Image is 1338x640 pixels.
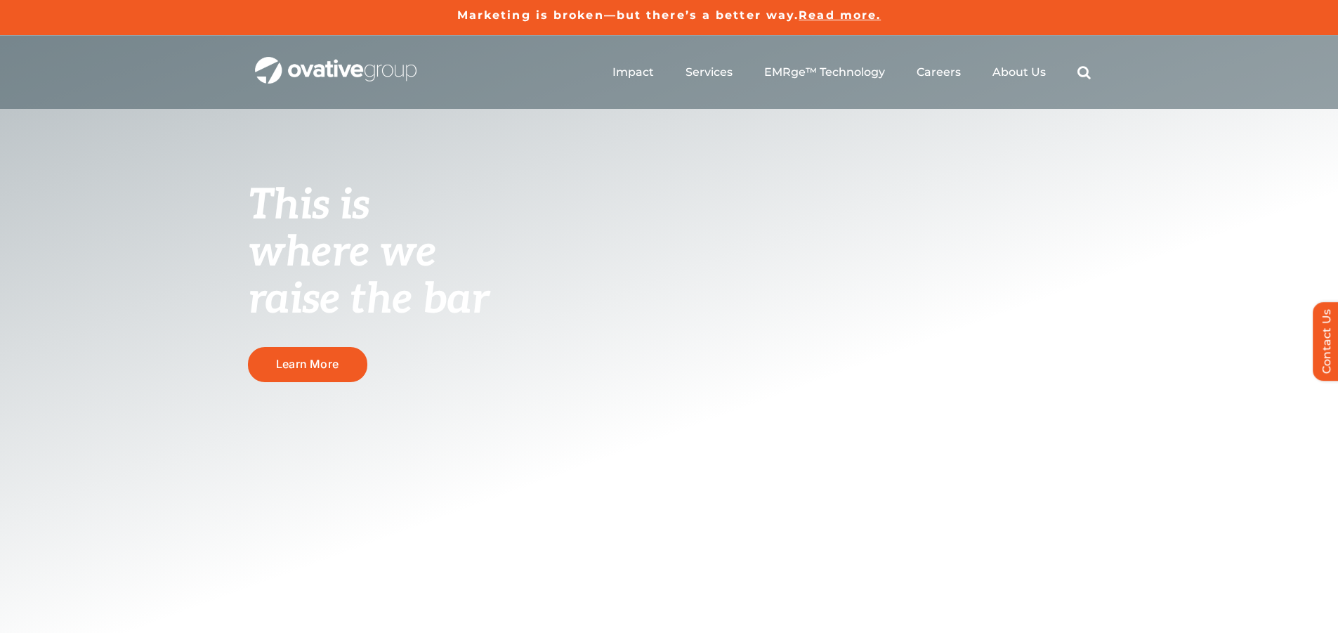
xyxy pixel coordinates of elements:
a: About Us [992,65,1046,79]
a: Services [686,65,733,79]
a: Marketing is broken—but there’s a better way. [457,8,799,22]
a: OG_Full_horizontal_WHT [255,55,417,69]
a: Learn More [248,347,367,381]
nav: Menu [612,50,1091,95]
span: where we raise the bar [248,228,489,325]
span: Learn More [276,358,339,371]
span: This is [248,181,370,231]
a: Impact [612,65,654,79]
a: Search [1077,65,1091,79]
a: Careers [917,65,961,79]
a: EMRge™ Technology [764,65,885,79]
a: Read more. [799,8,881,22]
